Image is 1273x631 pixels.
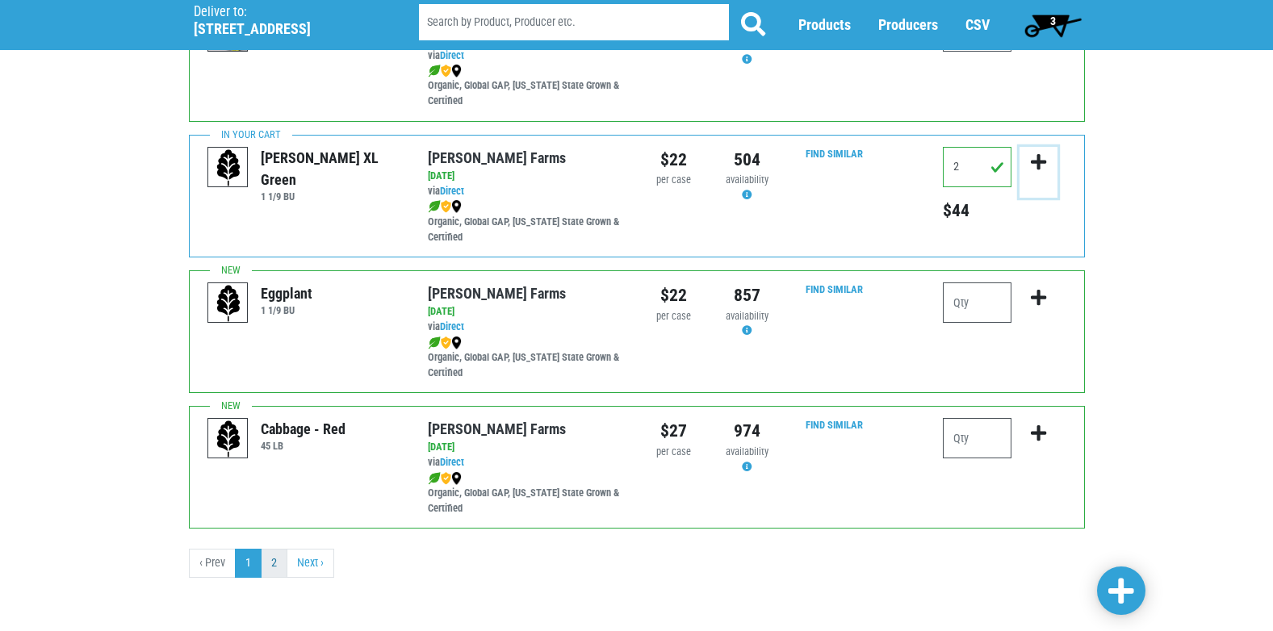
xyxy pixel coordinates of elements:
[943,282,1011,323] input: Qty
[419,5,729,41] input: Search by Product, Producer etc.
[428,285,566,302] a: [PERSON_NAME] Farms
[451,65,462,77] img: map_marker-0e94453035b3232a4d21701695807de9.png
[194,4,378,20] p: Deliver to:
[726,310,768,322] span: availability
[208,419,249,459] img: placeholder-variety-43d6402dacf2d531de610a020419775a.svg
[441,336,451,349] img: safety-e55c860ca8c00a9c171001a62a92dabd.png
[208,148,249,188] img: placeholder-variety-43d6402dacf2d531de610a020419775a.svg
[261,147,404,190] div: [PERSON_NAME] XL Green
[261,190,404,203] h6: 1 1/9 BU
[261,549,287,578] a: 2
[440,185,464,197] a: Direct
[451,336,462,349] img: map_marker-0e94453035b3232a4d21701695807de9.png
[440,456,464,468] a: Direct
[649,147,698,173] div: $22
[806,419,863,431] a: Find Similar
[440,320,464,332] a: Direct
[965,17,990,34] a: CSV
[441,200,451,213] img: safety-e55c860ca8c00a9c171001a62a92dabd.png
[428,64,624,110] div: Organic, Global GAP, [US_STATE] State Grown & Certified
[428,420,566,437] a: [PERSON_NAME] Farms
[428,48,624,64] div: via
[649,445,698,460] div: per case
[428,149,566,166] a: [PERSON_NAME] Farms
[261,282,312,304] div: Eggplant
[726,173,768,186] span: availability
[440,49,464,61] a: Direct
[428,455,624,470] div: via
[261,418,345,440] div: Cabbage - Red
[428,200,441,213] img: leaf-e5c59151409436ccce96b2ca1b28e03c.png
[451,472,462,485] img: map_marker-0e94453035b3232a4d21701695807de9.png
[428,169,624,184] div: [DATE]
[428,335,624,381] div: Organic, Global GAP, [US_STATE] State Grown & Certified
[451,200,462,213] img: map_marker-0e94453035b3232a4d21701695807de9.png
[441,472,451,485] img: safety-e55c860ca8c00a9c171001a62a92dabd.png
[194,20,378,38] h5: [STREET_ADDRESS]
[649,418,698,444] div: $27
[208,283,249,324] img: placeholder-variety-43d6402dacf2d531de610a020419775a.svg
[943,418,1011,458] input: Qty
[428,440,624,455] div: [DATE]
[649,282,698,308] div: $22
[287,549,334,578] a: next
[943,200,1011,221] h5: Total price
[806,283,863,295] a: Find Similar
[722,418,772,444] div: 974
[428,304,624,320] div: [DATE]
[943,147,1011,187] input: Qty
[649,309,698,324] div: per case
[428,184,624,199] div: via
[726,445,768,458] span: availability
[798,17,851,34] a: Products
[1017,9,1089,41] a: 3
[722,147,772,173] div: 504
[189,549,1085,578] nav: pager
[428,470,624,516] div: Organic, Global GAP, [US_STATE] State Grown & Certified
[1050,15,1056,27] span: 3
[428,472,441,485] img: leaf-e5c59151409436ccce96b2ca1b28e03c.png
[722,173,772,203] div: Availability may be subject to change.
[806,148,863,160] a: Find Similar
[261,304,312,316] h6: 1 1/9 BU
[878,17,938,34] a: Producers
[235,549,262,578] a: 1
[428,320,624,335] div: via
[428,65,441,77] img: leaf-e5c59151409436ccce96b2ca1b28e03c.png
[722,282,772,308] div: 857
[261,440,345,452] h6: 45 LB
[649,173,698,188] div: per case
[441,65,451,77] img: safety-e55c860ca8c00a9c171001a62a92dabd.png
[428,336,441,349] img: leaf-e5c59151409436ccce96b2ca1b28e03c.png
[428,199,624,245] div: Organic, Global GAP, [US_STATE] State Grown & Certified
